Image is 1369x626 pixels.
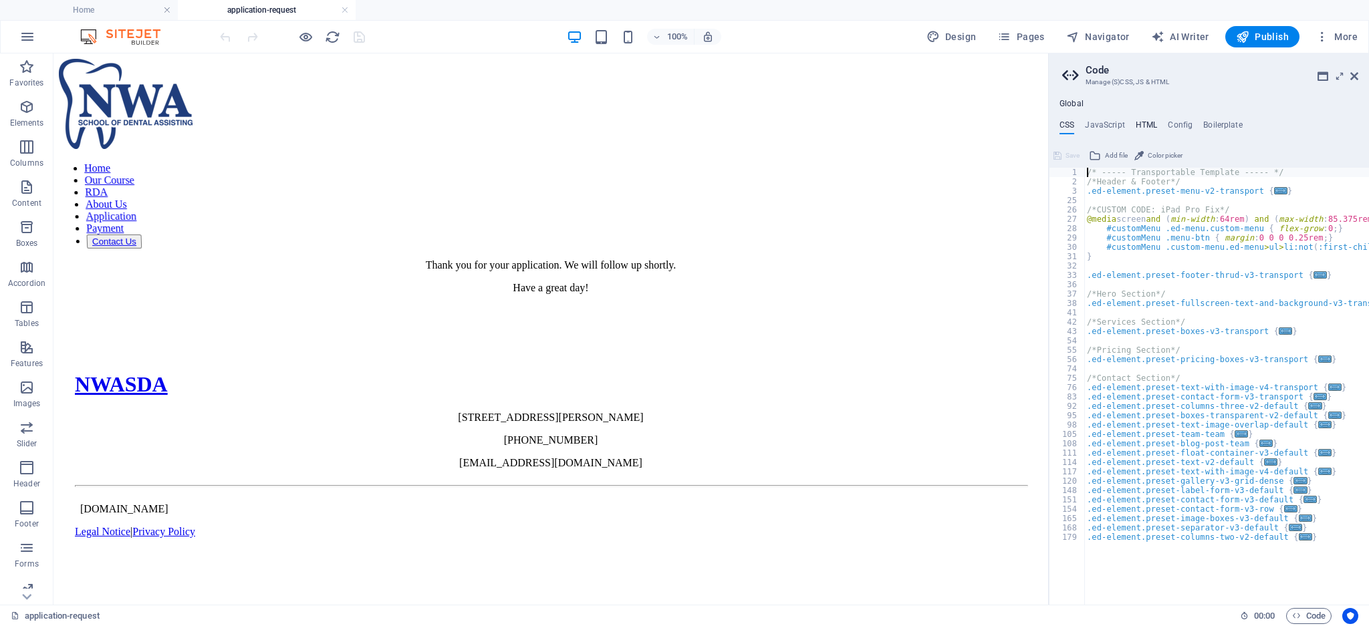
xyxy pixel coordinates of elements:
[1049,243,1086,252] div: 30
[1049,261,1086,271] div: 32
[1049,514,1086,523] div: 165
[1049,280,1086,289] div: 36
[77,29,177,45] img: Editor Logo
[1168,120,1193,135] h4: Config
[1049,364,1086,373] div: 74
[1049,289,1086,299] div: 37
[1086,76,1332,88] h3: Manage (S)CSS, JS & HTML
[1049,495,1086,504] div: 151
[1087,148,1130,164] button: Add file
[1299,533,1312,540] span: ...
[1240,608,1275,624] h6: Session time
[1151,30,1209,43] span: AI Writer
[1318,468,1332,475] span: ...
[13,478,40,489] p: Header
[1235,430,1248,438] span: ...
[1279,327,1292,335] span: ...
[11,608,100,624] a: Click to cancel selection. Double-click to open Pages
[1318,355,1332,363] span: ...
[1146,26,1215,47] button: AI Writer
[8,278,45,289] p: Accordion
[1049,355,1086,364] div: 56
[1060,99,1084,110] h4: Global
[1049,214,1086,224] div: 27
[1132,148,1185,164] button: Color picker
[1318,421,1332,428] span: ...
[1049,336,1086,345] div: 54
[1049,467,1086,476] div: 117
[1264,458,1277,466] span: ...
[926,30,977,43] span: Design
[1286,608,1332,624] button: Code
[1342,608,1358,624] button: Usercentrics
[11,358,43,369] p: Features
[921,26,982,47] button: Design
[1060,120,1074,135] h4: CSS
[1299,514,1312,522] span: ...
[1316,30,1358,43] span: More
[1049,177,1086,186] div: 2
[1066,30,1130,43] span: Navigator
[1303,496,1317,503] span: ...
[10,158,43,168] p: Columns
[1085,120,1124,135] h4: JavaScript
[647,29,695,45] button: 100%
[1049,186,1086,196] div: 3
[1049,271,1086,280] div: 33
[178,3,356,17] h4: application-request
[325,29,340,45] i: Reload page
[1309,402,1322,410] span: ...
[1049,486,1086,495] div: 148
[1049,430,1086,439] div: 105
[1236,30,1289,43] span: Publish
[992,26,1049,47] button: Pages
[1049,317,1086,327] div: 42
[1049,523,1086,532] div: 168
[1049,402,1086,411] div: 92
[1049,411,1086,420] div: 95
[1049,373,1086,383] div: 75
[1284,505,1297,512] span: ...
[1061,26,1135,47] button: Navigator
[1049,458,1086,467] div: 114
[1259,440,1273,447] span: ...
[1049,205,1086,214] div: 26
[667,29,689,45] h6: 100%
[1318,449,1332,456] span: ...
[702,31,714,43] i: On resize automatically adjust zoom level to fit chosen device.
[1049,392,1086,402] div: 83
[1049,532,1086,542] div: 179
[1203,120,1243,135] h4: Boilerplate
[1148,148,1183,164] span: Color picker
[1049,504,1086,514] div: 154
[1294,477,1308,484] span: ...
[10,118,44,128] p: Elements
[1049,299,1086,308] div: 38
[1328,383,1342,391] span: ...
[1049,327,1086,336] div: 43
[1225,26,1299,47] button: Publish
[1049,252,1086,261] div: 31
[1049,448,1086,458] div: 111
[1049,383,1086,392] div: 76
[1274,187,1287,194] span: ...
[15,518,39,529] p: Footer
[1049,308,1086,317] div: 41
[997,30,1044,43] span: Pages
[1328,412,1342,419] span: ...
[1049,224,1086,233] div: 28
[1049,233,1086,243] div: 29
[1310,26,1363,47] button: More
[1049,196,1086,205] div: 25
[16,238,38,249] p: Boxes
[324,29,340,45] button: reload
[1086,64,1358,76] h2: Code
[1294,486,1308,494] span: ...
[15,559,39,569] p: Forms
[1049,420,1086,430] div: 98
[1049,439,1086,448] div: 108
[1263,611,1265,621] span: :
[1105,148,1128,164] span: Add file
[1136,120,1158,135] h4: HTML
[17,438,37,449] p: Slider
